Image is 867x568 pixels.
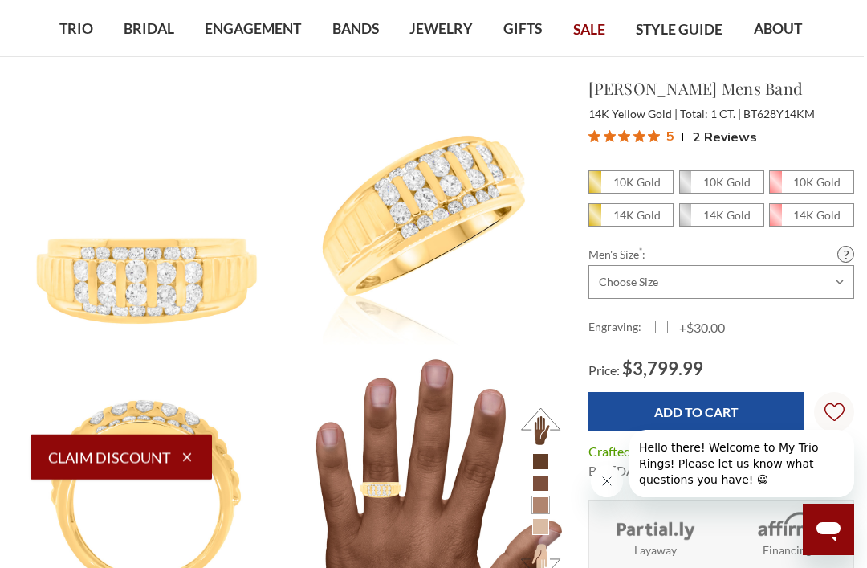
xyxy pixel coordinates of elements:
strong: Financing [763,541,812,558]
span: ENGAGEMENT [205,18,301,39]
button: Claim Discount [31,435,212,480]
span: 14K Yellow Gold [588,107,678,121]
span: GIFTS [503,18,542,39]
label: Engraving: [588,318,655,337]
button: submenu toggle [515,55,531,57]
a: Size Guide [837,246,854,263]
span: Total: 1 CT. [680,107,741,121]
button: submenu toggle [348,55,364,57]
span: STYLE GUIDE [636,19,722,40]
em: 10K Gold [613,175,661,189]
img: Layaway [613,510,698,541]
label: +$30.00 [655,318,725,337]
img: Photo of Rory 1 ct tw. Mens Diamond Wedding Band 14K Yellow Gold [BT628YM] [7,77,284,354]
span: 14K Rose Gold [770,204,853,226]
a: STYLE GUIDE [621,4,738,56]
iframe: Button to launch messaging window [803,504,854,555]
span: BRIDAL [124,18,174,39]
span: Price: [588,362,620,378]
span: 5 [666,125,674,145]
iframe: Close message [591,465,623,497]
strong: Layaway [634,541,677,558]
img: Photo of Rory 1 ct tw. Mens Diamond Wedding Band 14K Yellow Gold [BT628YM] [286,77,563,354]
dd: Buy [DATE] and receive by [DATE] [588,461,776,480]
em: 10K Gold [703,175,751,189]
iframe: Message from company [629,430,854,497]
a: BRIDAL [108,3,189,55]
span: 14K White Gold [680,204,763,226]
svg: Wish Lists [824,352,845,472]
span: 14K Yellow Gold [589,204,673,226]
em: 14K Gold [793,208,841,222]
a: JEWELRY [394,3,488,55]
img: Affirm [745,510,831,541]
em: 14K Gold [613,208,661,222]
a: GIFTS [488,3,557,55]
span: 2 Reviews [693,125,757,149]
span: JEWELRY [409,18,473,39]
a: BANDS [316,3,393,55]
span: TRIO [59,18,93,39]
em: 10K Gold [793,175,841,189]
a: ENGAGEMENT [189,3,316,55]
span: 10K White Gold [680,171,763,193]
span: 10K Rose Gold [770,171,853,193]
button: submenu toggle [68,55,84,57]
button: submenu toggle [245,55,261,57]
h1: [PERSON_NAME] Mens Band [588,76,854,100]
span: 10K Yellow Gold [589,171,673,193]
a: TRIO [43,3,108,55]
a: SALE [558,4,621,56]
span: BANDS [332,18,379,39]
button: submenu toggle [433,55,450,57]
a: Wish Lists [814,392,854,432]
dt: Crafted to order. [588,442,680,461]
button: Rated 5 out of 5 stars from 2 reviews. Jump to reviews. [588,125,757,149]
span: BT628Y14KM [743,107,815,121]
input: Add to Cart [588,392,804,431]
label: Men's Size : [588,246,854,263]
em: 14K Gold [703,208,751,222]
span: SALE [573,19,605,40]
button: submenu toggle [140,55,157,57]
span: $3,799.99 [622,358,703,379]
